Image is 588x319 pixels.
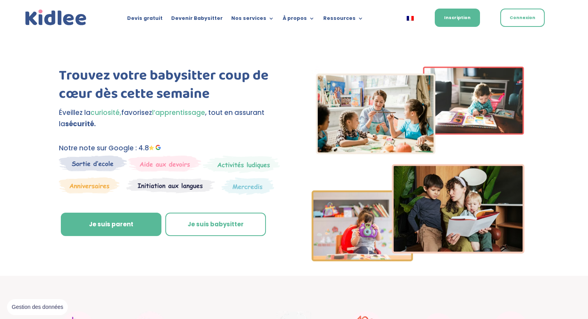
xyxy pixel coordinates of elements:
a: Je suis babysitter [165,213,266,236]
img: Mercredi [203,155,280,173]
a: Nos services [231,16,274,24]
span: l’apprentissage [152,108,205,117]
a: À propos [283,16,315,24]
img: Atelier thematique [126,177,215,194]
img: weekends [128,155,202,172]
a: Inscription [435,9,480,27]
a: Kidlee Logo [23,8,88,28]
a: Connexion [500,9,545,27]
img: Anniversaire [59,177,120,194]
a: Ressources [323,16,363,24]
span: curiosité, [90,108,121,117]
strong: sécurité. [65,119,96,129]
a: Devis gratuit [127,16,163,24]
p: Notre note sur Google : 4.8 [59,143,281,154]
h1: Trouvez votre babysitter coup de cœur dès cette semaine [59,67,281,107]
img: Français [407,16,414,21]
picture: Imgs-2 [312,254,524,264]
img: Sortie decole [59,155,127,171]
img: logo_kidlee_bleu [23,8,88,28]
a: Devenir Babysitter [171,16,223,24]
p: Éveillez la favorisez , tout en assurant la [59,107,281,130]
img: Thematique [221,177,274,195]
button: Gestion des données [7,299,68,315]
span: Gestion des données [12,304,63,311]
a: Je suis parent [61,213,161,236]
